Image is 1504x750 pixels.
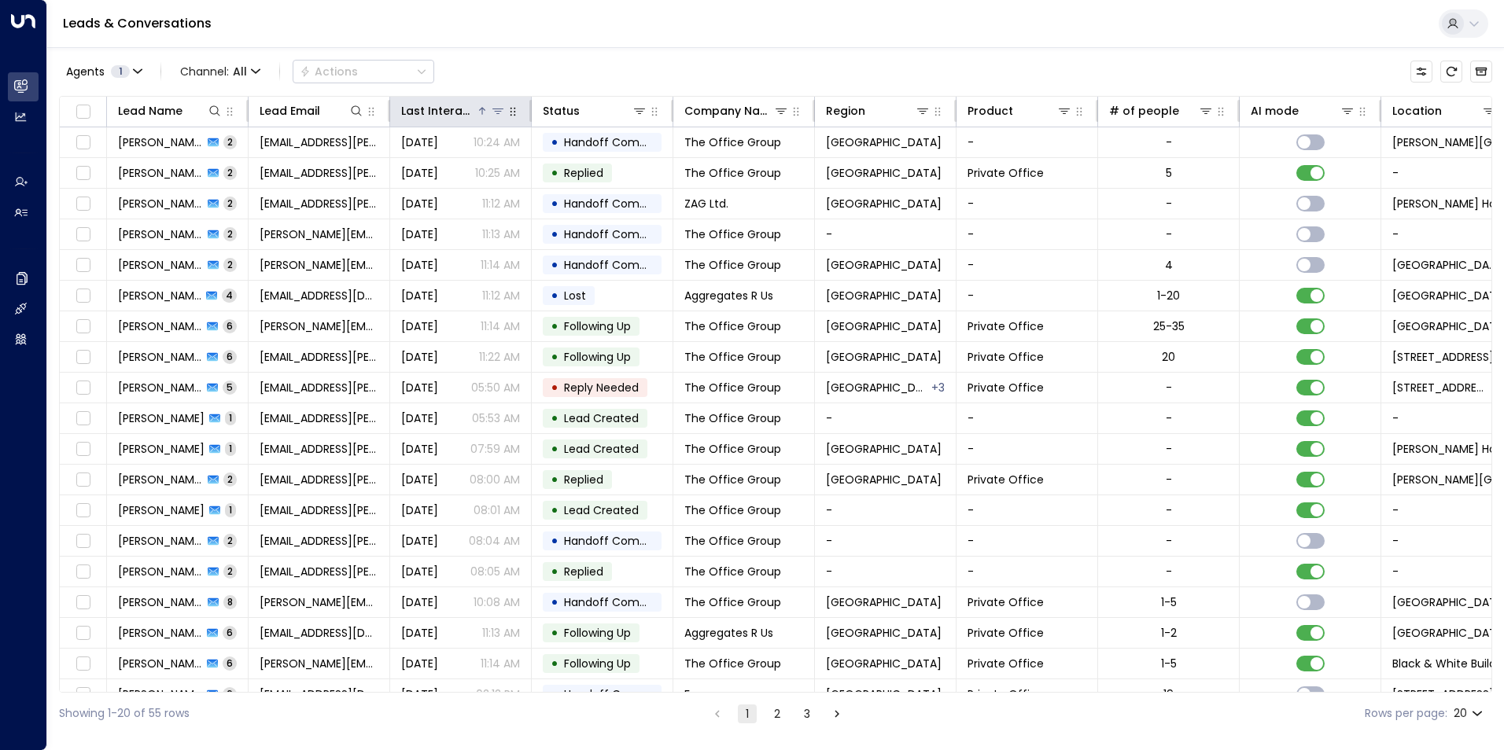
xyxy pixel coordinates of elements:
[118,686,202,702] span: Ranjit Brainch
[118,564,203,579] span: Charlotte Gomm
[707,704,847,723] nav: pagination navigation
[401,226,438,242] span: Jul 09, 2025
[223,135,237,149] span: 2
[768,704,787,723] button: Go to page 2
[684,257,781,273] span: The Office Group
[118,257,203,273] span: Emma Chandler
[1392,380,1490,395] span: 133 Whitechapel High Street
[260,165,378,181] span: charlotte.gomm@theofficegroup.com
[1166,472,1172,487] div: -
[223,258,237,271] span: 2
[957,495,1098,525] td: -
[118,380,202,395] span: Charlotte Gomm
[260,686,378,702] span: Ranjit.Brainch@theofficegroup.com
[1392,257,1499,273] span: Dallington Street
[1166,533,1172,549] div: -
[684,134,781,150] span: The Office Group
[968,472,1044,487] span: Private Office
[551,252,558,278] div: •
[826,349,942,365] span: London
[564,226,675,242] span: Handoff Completed
[260,564,378,579] span: charlotte.gomm@theofficegroup.com
[1166,441,1172,457] div: -
[564,257,675,273] span: Handoff Completed
[957,403,1098,433] td: -
[826,101,865,120] div: Region
[551,313,558,340] div: •
[815,526,957,556] td: -
[118,196,203,211] span: Mia Reid
[551,221,558,248] div: •
[118,533,203,549] span: Charlotte Gomm
[1161,656,1177,671] div: 1-5
[59,61,148,83] button: Agents1
[826,288,942,303] span: London
[401,349,438,365] span: Jul 24, 2025
[225,442,236,455] span: 1
[481,257,520,273] p: 11:14 AM
[826,686,942,702] span: Cambridge
[968,165,1044,181] span: Private Office
[1251,101,1355,120] div: AI mode
[73,470,93,490] span: Toggle select row
[551,558,558,585] div: •
[543,101,580,120] div: Status
[1166,196,1172,211] div: -
[223,166,237,179] span: 2
[1162,349,1175,365] div: 20
[260,196,378,211] span: mia.reid@wearezag.com
[260,625,378,641] span: samr@aggsrus.co.uk
[684,101,789,120] div: Company Name
[1161,625,1177,641] div: 1-2
[401,165,438,181] span: Jul 09, 2025
[1392,101,1442,120] div: Location
[73,623,93,643] span: Toggle select row
[564,656,631,671] span: Following Up
[551,466,558,493] div: •
[826,380,930,395] span: Cambridge
[1454,702,1486,725] div: 20
[826,472,942,487] span: London
[73,347,93,367] span: Toggle select row
[118,349,202,365] span: Charlotte Gomm
[223,626,237,639] span: 6
[118,594,203,610] span: Emma Chandler
[401,288,438,303] span: Jul 24, 2025
[474,502,520,518] p: 08:01 AM
[73,286,93,306] span: Toggle select row
[551,405,558,432] div: •
[401,594,438,610] span: Jul 30, 2025
[1251,101,1299,120] div: AI mode
[73,562,93,582] span: Toggle select row
[1161,594,1177,610] div: 1-5
[293,60,434,83] div: Button group with a nested menu
[118,441,205,457] span: Charlotte Gomm
[401,101,476,120] div: Last Interacted
[481,318,520,334] p: 11:14 AM
[828,704,846,723] button: Go to next page
[401,656,438,671] span: Jul 30, 2025
[73,409,93,428] span: Toggle select row
[826,165,942,181] span: London
[1392,101,1497,120] div: Location
[471,380,520,395] p: 05:50 AM
[1166,226,1172,242] div: -
[476,686,520,702] p: 02:12 PM
[260,656,378,671] span: emma.chandler@theofficegroup.com
[222,289,237,302] span: 4
[223,197,237,210] span: 2
[551,589,558,616] div: •
[957,189,1098,219] td: -
[73,654,93,674] span: Toggle select row
[118,134,203,150] span: Charlotte Gomm
[1392,686,1494,702] span: 20 Station Road
[684,226,781,242] span: The Office Group
[1165,257,1173,273] div: 4
[73,164,93,183] span: Toggle select row
[482,196,520,211] p: 11:12 AM
[260,594,378,610] span: emma.chandler@theofficegroup.com
[482,226,520,242] p: 11:13 AM
[968,656,1044,671] span: Private Office
[684,533,781,549] span: The Office Group
[73,439,93,459] span: Toggle select row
